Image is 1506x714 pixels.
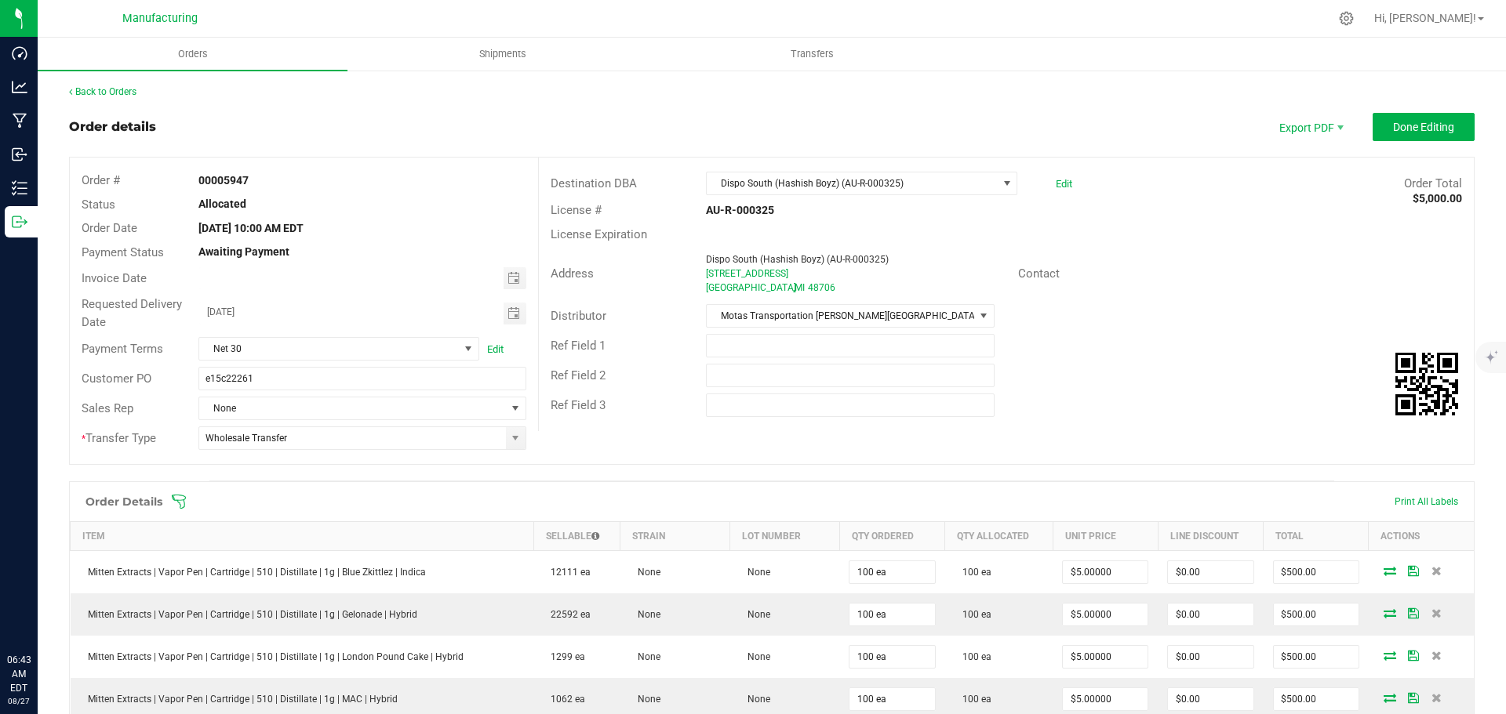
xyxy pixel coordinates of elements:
[1413,192,1462,205] strong: $5,000.00
[198,198,246,210] strong: Allocated
[80,567,426,578] span: Mitten Extracts | Vapor Pen | Cartridge | 510 | Distillate | 1g | Blue Zkittlez | Indica
[82,271,147,285] span: Invoice Date
[12,113,27,129] inline-svg: Manufacturing
[82,221,137,235] span: Order Date
[955,694,991,705] span: 100 ea
[12,79,27,95] inline-svg: Analytics
[1425,608,1449,618] span: Delete Order Detail
[82,431,156,445] span: Transfer Type
[706,254,889,265] span: Dispo South (Hashish Boyz) (AU-R-000325)
[69,86,136,97] a: Back to Orders
[199,338,459,360] span: Net 30
[793,282,795,293] span: ,
[1425,651,1449,660] span: Delete Order Detail
[551,176,637,190] span: Destination DBA
[533,522,620,551] th: Sellable
[38,38,347,71] a: Orders
[122,12,198,25] span: Manufacturing
[955,567,991,578] span: 100 ea
[198,222,304,234] strong: [DATE] 10:00 AM EDT
[849,688,934,710] input: 0
[1425,693,1449,702] span: Delete Order Detail
[551,266,594,281] span: Address
[657,38,967,71] a: Transfers
[1168,603,1253,625] input: 0
[82,198,115,212] span: Status
[82,342,163,356] span: Payment Terms
[198,245,289,258] strong: Awaiting Payment
[1402,608,1425,618] span: Save Order Detail
[1018,266,1060,281] span: Contact
[945,522,1053,551] th: Qty Allocated
[12,45,27,61] inline-svg: Dashboard
[1063,603,1148,625] input: 0
[1264,522,1369,551] th: Total
[769,47,855,61] span: Transfers
[487,343,504,355] a: Edit
[1056,178,1072,190] a: Edit
[82,401,133,415] span: Sales Rep
[1425,566,1449,575] span: Delete Order Detail
[1373,113,1475,141] button: Done Editing
[199,397,505,419] span: None
[1395,353,1458,415] img: Scan me!
[80,609,417,620] span: Mitten Extracts | Vapor Pen | Cartridge | 510 | Distillate | 1g | Gelonade | Hybrid
[839,522,944,551] th: Qty Ordered
[1063,646,1148,668] input: 0
[849,603,934,625] input: 0
[12,180,27,196] inline-svg: Inventory
[740,609,770,620] span: None
[706,204,774,216] strong: AU-R-000325
[7,695,31,707] p: 08/27
[630,694,660,705] span: None
[80,651,464,662] span: Mitten Extracts | Vapor Pen | Cartridge | 510 | Distillate | 1g | London Pound Cake | Hybrid
[1402,566,1425,575] span: Save Order Detail
[12,214,27,230] inline-svg: Outbound
[1063,561,1148,583] input: 0
[198,174,249,187] strong: 00005947
[707,305,973,327] span: Motas Transportation [PERSON_NAME][GEOGRAPHIC_DATA] (AU-ST-000137)
[730,522,840,551] th: Lot Number
[740,651,770,662] span: None
[1263,113,1357,141] li: Export PDF
[458,47,547,61] span: Shipments
[12,147,27,162] inline-svg: Inbound
[795,282,805,293] span: MI
[1274,603,1359,625] input: 0
[551,203,602,217] span: License #
[1395,353,1458,415] qrcode: 00005947
[551,339,606,353] span: Ref Field 1
[706,282,796,293] span: [GEOGRAPHIC_DATA]
[504,267,526,289] span: Toggle calendar
[551,368,606,382] span: Ref Field 2
[82,297,182,329] span: Requested Delivery Date
[1404,176,1462,190] span: Order Total
[551,227,647,241] span: License Expiration
[707,172,997,194] span: Dispo South (Hashish Boyz) (AU-R-000325)
[630,609,660,620] span: None
[1393,121,1454,133] span: Done Editing
[1168,646,1253,668] input: 0
[630,567,660,578] span: None
[7,653,31,695] p: 06:43 AM EDT
[69,118,156,136] div: Order details
[1168,561,1253,583] input: 0
[1337,11,1356,26] div: Manage settings
[16,589,63,636] iframe: Resource center
[740,694,770,705] span: None
[71,522,534,551] th: Item
[543,609,591,620] span: 22592 ea
[82,371,151,386] span: Customer PO
[543,567,591,578] span: 12111 ea
[630,651,660,662] span: None
[955,609,991,620] span: 100 ea
[543,651,585,662] span: 1299 ea
[1402,693,1425,702] span: Save Order Detail
[82,173,120,187] span: Order #
[808,282,835,293] span: 48706
[157,47,229,61] span: Orders
[620,522,730,551] th: Strain
[1369,522,1474,551] th: Actions
[551,309,606,323] span: Distributor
